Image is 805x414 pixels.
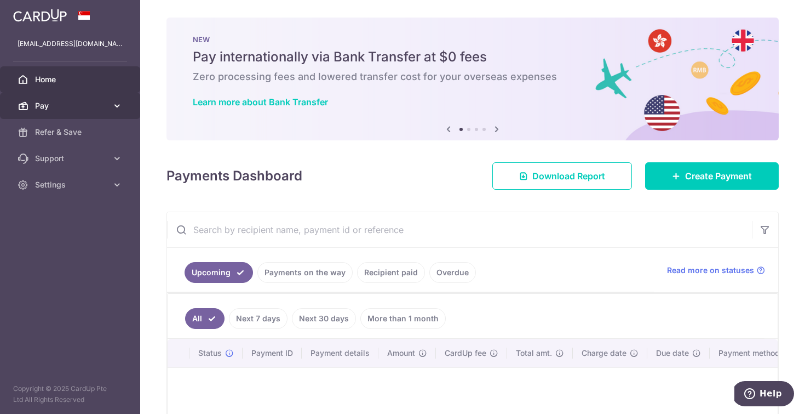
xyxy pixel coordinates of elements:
[243,339,302,367] th: Payment ID
[360,308,446,329] a: More than 1 month
[257,262,353,283] a: Payments on the way
[302,339,378,367] th: Payment details
[445,348,486,359] span: CardUp fee
[429,262,476,283] a: Overdue
[292,308,356,329] a: Next 30 days
[185,308,225,329] a: All
[35,179,107,190] span: Settings
[357,262,425,283] a: Recipient paid
[734,381,794,409] iframe: Opens a widget where you can find more information
[198,348,222,359] span: Status
[387,348,415,359] span: Amount
[35,74,107,85] span: Home
[35,153,107,164] span: Support
[193,97,328,107] a: Learn more about Bank Transfer
[193,35,752,44] p: NEW
[685,169,752,183] span: Create Payment
[185,262,253,283] a: Upcoming
[582,348,626,359] span: Charge date
[35,127,107,138] span: Refer & Save
[13,9,67,22] img: CardUp
[656,348,689,359] span: Due date
[18,38,123,49] p: [EMAIL_ADDRESS][DOMAIN_NAME]
[166,18,779,140] img: Bank transfer banner
[532,169,605,183] span: Download Report
[710,339,793,367] th: Payment method
[229,308,287,329] a: Next 7 days
[667,265,765,276] a: Read more on statuses
[35,100,107,111] span: Pay
[492,162,632,190] a: Download Report
[193,48,752,66] h5: Pay internationally via Bank Transfer at $0 fees
[667,265,754,276] span: Read more on statuses
[166,166,302,186] h4: Payments Dashboard
[167,212,752,247] input: Search by recipient name, payment id or reference
[193,70,752,83] h6: Zero processing fees and lowered transfer cost for your overseas expenses
[645,162,779,190] a: Create Payment
[516,348,552,359] span: Total amt.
